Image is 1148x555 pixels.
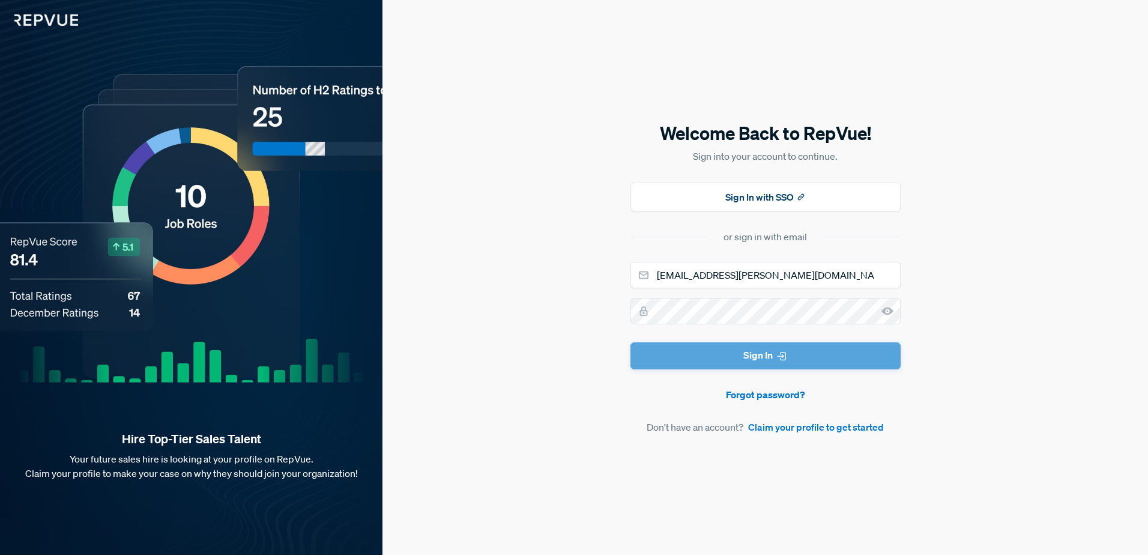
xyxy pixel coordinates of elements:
[19,431,363,447] strong: Hire Top-Tier Sales Talent
[630,387,901,402] a: Forgot password?
[630,262,901,288] input: Email address
[19,452,363,481] p: Your future sales hire is looking at your profile on RepVue. Claim your profile to make your case...
[630,149,901,163] p: Sign into your account to continue.
[630,183,901,211] button: Sign In with SSO
[748,420,884,434] a: Claim your profile to get started
[630,420,901,434] article: Don't have an account?
[724,229,807,244] div: or sign in with email
[860,304,875,318] keeper-lock: Open Keeper Popup
[630,121,901,146] h5: Welcome Back to RepVue!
